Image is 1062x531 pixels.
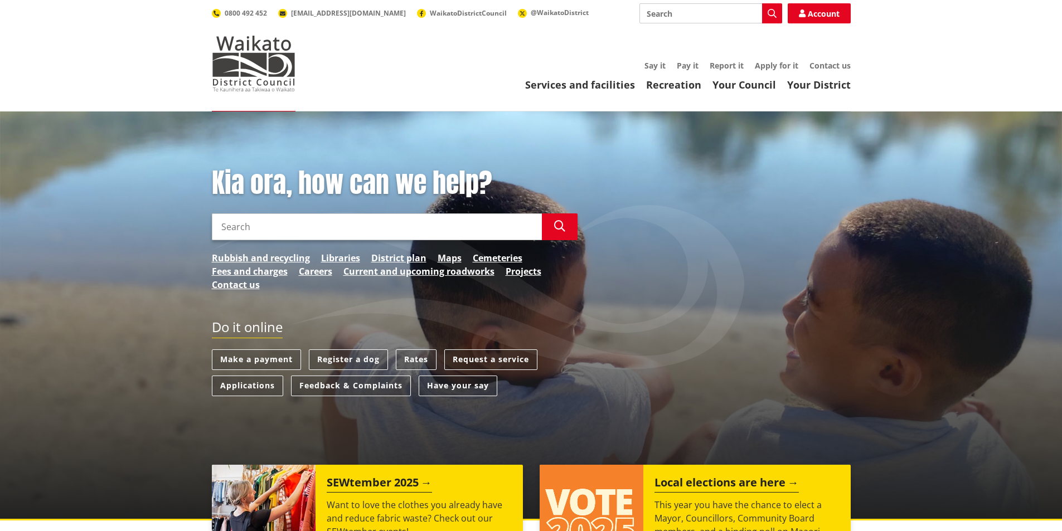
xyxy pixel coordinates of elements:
[212,278,260,291] a: Contact us
[787,78,851,91] a: Your District
[212,376,283,396] a: Applications
[710,60,744,71] a: Report it
[212,251,310,265] a: Rubbish and recycling
[396,349,437,370] a: Rates
[646,78,701,91] a: Recreation
[506,265,541,278] a: Projects
[518,8,589,17] a: @WaikatoDistrict
[212,319,283,339] h2: Do it online
[644,60,666,71] a: Say it
[430,8,507,18] span: WaikatoDistrictCouncil
[343,265,494,278] a: Current and upcoming roadworks
[712,78,776,91] a: Your Council
[309,349,388,370] a: Register a dog
[677,60,699,71] a: Pay it
[212,8,267,18] a: 0800 492 452
[327,476,432,493] h2: SEWtember 2025
[809,60,851,71] a: Contact us
[444,349,537,370] a: Request a service
[371,251,426,265] a: District plan
[438,251,462,265] a: Maps
[531,8,589,17] span: @WaikatoDistrict
[212,36,295,91] img: Waikato District Council - Te Kaunihera aa Takiwaa o Waikato
[419,376,497,396] a: Have your say
[212,265,288,278] a: Fees and charges
[639,3,782,23] input: Search input
[225,8,267,18] span: 0800 492 452
[299,265,332,278] a: Careers
[525,78,635,91] a: Services and facilities
[291,8,406,18] span: [EMAIL_ADDRESS][DOMAIN_NAME]
[212,167,578,199] h1: Kia ora, how can we help?
[321,251,360,265] a: Libraries
[788,3,851,23] a: Account
[212,213,542,240] input: Search input
[291,376,411,396] a: Feedback & Complaints
[755,60,798,71] a: Apply for it
[654,476,799,493] h2: Local elections are here
[417,8,507,18] a: WaikatoDistrictCouncil
[278,8,406,18] a: [EMAIL_ADDRESS][DOMAIN_NAME]
[212,349,301,370] a: Make a payment
[473,251,522,265] a: Cemeteries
